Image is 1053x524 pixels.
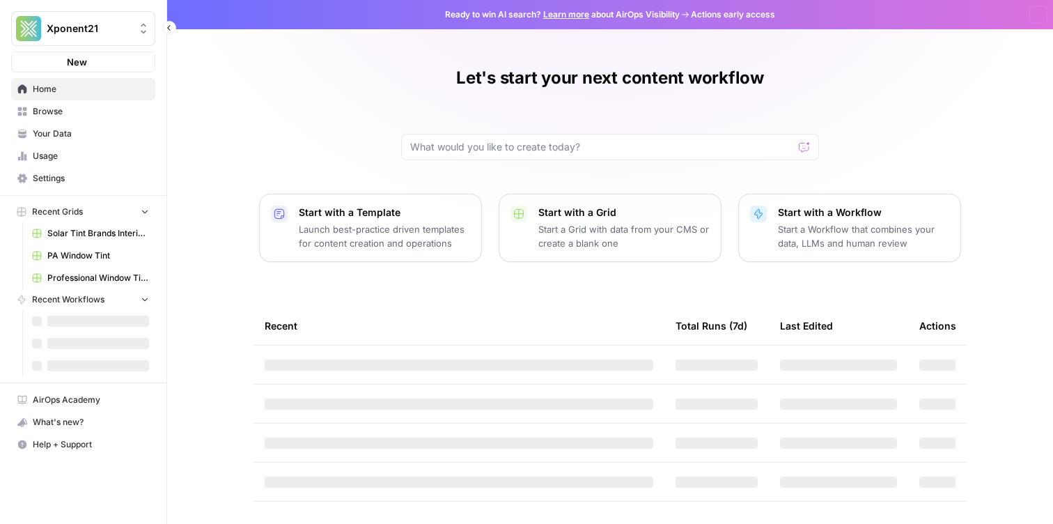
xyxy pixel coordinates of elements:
[11,289,155,310] button: Recent Workflows
[11,389,155,411] a: AirOps Academy
[780,307,833,345] div: Last Edited
[919,307,956,345] div: Actions
[26,245,155,267] a: PA Window Tint
[738,194,961,262] button: Start with a WorkflowStart a Workflow that combines your data, LLMs and human review
[11,78,155,100] a: Home
[11,123,155,145] a: Your Data
[26,267,155,289] a: Professional Window Tinting
[676,307,747,345] div: Total Runs (7d)
[456,67,764,89] h1: Let's start your next content workflow
[47,227,149,240] span: Solar Tint Brands Interior Page Content
[445,8,680,21] span: Ready to win AI search? about AirOps Visibility
[12,412,155,433] div: What's new?
[47,249,149,262] span: PA Window Tint
[499,194,721,262] button: Start with a GridStart a Grid with data from your CMS or create a blank one
[299,206,470,219] p: Start with a Template
[67,55,87,69] span: New
[16,16,41,41] img: Xponent21 Logo
[11,201,155,222] button: Recent Grids
[33,394,149,406] span: AirOps Academy
[11,11,155,46] button: Workspace: Xponent21
[26,222,155,245] a: Solar Tint Brands Interior Page Content
[299,222,470,250] p: Launch best-practice driven templates for content creation and operations
[11,100,155,123] a: Browse
[33,172,149,185] span: Settings
[33,150,149,162] span: Usage
[11,52,155,72] button: New
[47,272,149,284] span: Professional Window Tinting
[778,222,949,250] p: Start a Workflow that combines your data, LLMs and human review
[33,105,149,118] span: Browse
[265,307,653,345] div: Recent
[11,411,155,433] button: What's new?
[538,222,710,250] p: Start a Grid with data from your CMS or create a blank one
[778,206,949,219] p: Start with a Workflow
[691,8,775,21] span: Actions early access
[32,206,83,218] span: Recent Grids
[259,194,482,262] button: Start with a TemplateLaunch best-practice driven templates for content creation and operations
[32,293,104,306] span: Recent Workflows
[33,83,149,95] span: Home
[11,167,155,190] a: Settings
[33,128,149,140] span: Your Data
[33,438,149,451] span: Help + Support
[410,140,793,154] input: What would you like to create today?
[538,206,710,219] p: Start with a Grid
[543,9,589,20] a: Learn more
[11,433,155,456] button: Help + Support
[11,145,155,167] a: Usage
[47,22,131,36] span: Xponent21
